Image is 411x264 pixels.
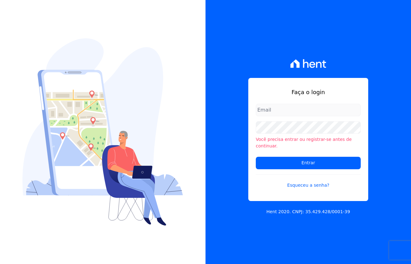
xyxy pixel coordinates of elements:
[256,136,361,149] li: Você precisa entrar ou registrar-se antes de continuar.
[256,104,361,116] input: Email
[256,174,361,189] a: Esqueceu a senha?
[266,209,350,215] p: Hent 2020. CNPJ: 35.429.428/0001-39
[256,157,361,169] input: Entrar
[256,88,361,96] h1: Faça o login
[22,38,183,226] img: Login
